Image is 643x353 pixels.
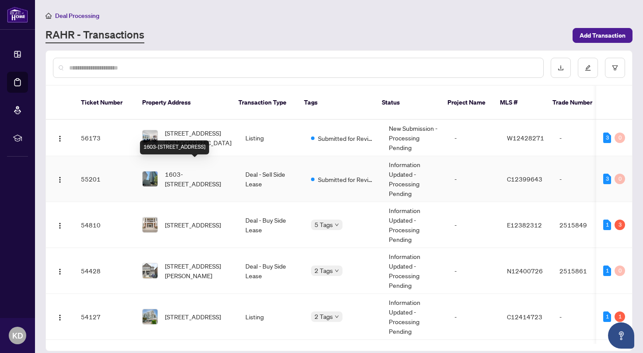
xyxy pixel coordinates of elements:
span: Submitted for Review [318,175,375,184]
td: Deal - Sell Side Lease [238,156,304,202]
th: Ticket Number [74,86,135,120]
img: thumbnail-img [143,309,157,324]
span: KD [12,329,23,342]
td: 2515861 [552,248,614,294]
img: Logo [56,176,63,183]
span: [STREET_ADDRESS] [165,220,221,230]
td: 54428 [74,248,135,294]
button: filter [605,58,625,78]
span: 2 Tags [315,311,333,322]
span: C12414723 [507,313,542,321]
button: Open asap [608,322,634,349]
span: down [335,223,339,227]
td: - [447,248,500,294]
span: Deal Processing [55,12,99,20]
button: edit [578,58,598,78]
td: 54127 [74,294,135,340]
img: Logo [56,268,63,275]
span: 2 Tags [315,266,333,276]
button: Logo [53,131,67,145]
button: Logo [53,310,67,324]
div: 1 [603,311,611,322]
span: down [335,269,339,273]
span: Add Transaction [580,28,626,42]
td: Listing [238,294,304,340]
span: C12399643 [507,175,542,183]
td: 54810 [74,202,135,248]
span: download [558,65,564,71]
div: 0 [615,266,625,276]
img: Logo [56,222,63,229]
td: Information Updated - Processing Pending [382,156,447,202]
button: Logo [53,264,67,278]
div: 1603-[STREET_ADDRESS] [140,140,209,154]
td: - [552,120,614,156]
td: - [447,294,500,340]
th: Transaction Type [231,86,297,120]
span: 1603-[STREET_ADDRESS] [165,169,231,189]
span: home [45,13,52,19]
th: Trade Number [545,86,607,120]
th: Property Address [135,86,231,120]
div: 1 [615,311,625,322]
td: - [552,294,614,340]
span: [STREET_ADDRESS] [165,312,221,322]
div: 0 [615,133,625,143]
img: logo [7,7,28,23]
button: Add Transaction [573,28,633,43]
button: Logo [53,218,67,232]
span: edit [585,65,591,71]
span: W12428271 [507,134,544,142]
td: New Submission - Processing Pending [382,120,447,156]
th: MLS # [493,86,545,120]
img: thumbnail-img [143,171,157,186]
img: Logo [56,135,63,142]
a: RAHR - Transactions [45,28,144,43]
td: Deal - Buy Side Lease [238,248,304,294]
td: - [447,202,500,248]
th: Tags [297,86,375,120]
div: 1 [603,220,611,230]
div: 3 [615,220,625,230]
td: 55201 [74,156,135,202]
span: down [335,315,339,319]
span: filter [612,65,618,71]
span: [STREET_ADDRESS][PERSON_NAME] [165,261,231,280]
td: Information Updated - Processing Pending [382,202,447,248]
span: E12382312 [507,221,542,229]
span: N12400726 [507,267,543,275]
img: Logo [56,314,63,321]
th: Status [375,86,440,120]
img: thumbnail-img [143,217,157,232]
div: 3 [603,133,611,143]
span: Submitted for Review [318,133,375,143]
div: 3 [603,174,611,184]
td: Listing [238,120,304,156]
td: 56173 [74,120,135,156]
div: 1 [603,266,611,276]
img: thumbnail-img [143,263,157,278]
span: 5 Tags [315,220,333,230]
td: Information Updated - Processing Pending [382,294,447,340]
th: Project Name [440,86,493,120]
td: Deal - Buy Side Lease [238,202,304,248]
td: Information Updated - Processing Pending [382,248,447,294]
td: - [552,156,614,202]
span: [STREET_ADDRESS][DEMOGRAPHIC_DATA] [165,128,231,147]
button: Logo [53,172,67,186]
button: download [551,58,571,78]
td: - [447,156,500,202]
img: thumbnail-img [143,130,157,145]
td: - [447,120,500,156]
div: 0 [615,174,625,184]
td: 2515849 [552,202,614,248]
